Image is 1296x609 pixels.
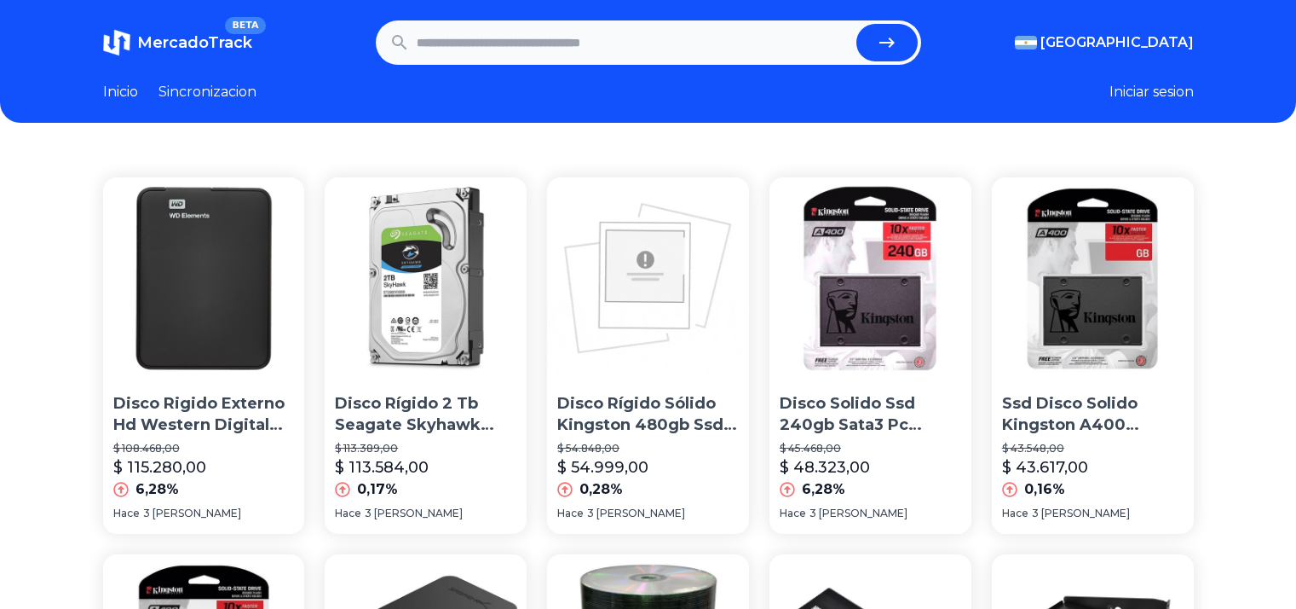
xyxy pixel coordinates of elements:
span: [GEOGRAPHIC_DATA] [1040,32,1194,53]
p: $ 45.468,00 [780,442,961,455]
a: Disco Solido Ssd 240gb Sata3 Pc Notebook MacDisco Solido Ssd 240gb Sata3 Pc Notebook Mac$ 45.468,... [769,177,971,534]
p: $ 43.617,00 [1002,455,1088,479]
a: Disco Rígido Sólido Kingston 480gb Ssd Now A400 Sata3 2.5Disco Rígido Sólido Kingston 480gb Ssd N... [547,177,749,534]
a: Inicio [103,82,138,102]
span: 3 [PERSON_NAME] [143,507,241,520]
p: $ 108.468,00 [113,442,295,455]
p: Disco Rígido 2 Tb Seagate Skyhawk Simil Purple Wd Dvr Cct [335,393,516,436]
p: Disco Solido Ssd 240gb Sata3 Pc Notebook Mac [780,393,961,436]
p: 6,28% [135,479,179,500]
span: Hace [1002,507,1028,520]
p: 0,28% [579,479,623,500]
span: MercadoTrack [137,33,252,52]
a: Ssd Disco Solido Kingston A400 240gb Pc Gamer Sata 3Ssd Disco Solido Kingston A400 240gb Pc Gamer... [992,177,1194,534]
span: 3 [PERSON_NAME] [809,507,907,520]
span: 3 [PERSON_NAME] [1032,507,1130,520]
p: Ssd Disco Solido Kingston A400 240gb Pc Gamer Sata 3 [1002,393,1184,436]
span: Hace [113,507,140,520]
p: 0,17% [357,479,398,500]
span: Hace [335,507,361,520]
span: Hace [557,507,584,520]
img: Disco Rígido Sólido Kingston 480gb Ssd Now A400 Sata3 2.5 [547,177,749,380]
img: Argentina [1015,36,1037,49]
span: BETA [225,17,265,34]
p: $ 54.848,00 [557,442,739,455]
p: $ 113.584,00 [335,455,429,479]
p: Disco Rigido Externo Hd Western Digital 1tb Usb 3.0 Win/mac [113,393,295,436]
img: MercadoTrack [103,29,130,56]
a: Disco Rigido Externo Hd Western Digital 1tb Usb 3.0 Win/macDisco Rigido Externo Hd Western Digita... [103,177,305,534]
button: Iniciar sesion [1109,82,1194,102]
span: 3 [PERSON_NAME] [365,507,463,520]
p: $ 43.548,00 [1002,442,1184,455]
img: Disco Rígido 2 Tb Seagate Skyhawk Simil Purple Wd Dvr Cct [325,177,527,380]
a: Disco Rígido 2 Tb Seagate Skyhawk Simil Purple Wd Dvr CctDisco Rígido 2 Tb Seagate Skyhawk Simil ... [325,177,527,534]
button: [GEOGRAPHIC_DATA] [1015,32,1194,53]
p: Disco Rígido Sólido Kingston 480gb Ssd Now A400 Sata3 2.5 [557,393,739,436]
p: 6,28% [802,479,845,500]
p: $ 54.999,00 [557,455,648,479]
p: $ 48.323,00 [780,455,870,479]
p: $ 115.280,00 [113,455,206,479]
p: $ 113.389,00 [335,442,516,455]
span: 3 [PERSON_NAME] [587,507,685,520]
p: 0,16% [1024,479,1065,500]
img: Disco Solido Ssd 240gb Sata3 Pc Notebook Mac [769,177,971,380]
a: MercadoTrackBETA [103,29,252,56]
img: Ssd Disco Solido Kingston A400 240gb Pc Gamer Sata 3 [992,177,1194,380]
a: Sincronizacion [158,82,256,102]
img: Disco Rigido Externo Hd Western Digital 1tb Usb 3.0 Win/mac [103,177,305,380]
span: Hace [780,507,806,520]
